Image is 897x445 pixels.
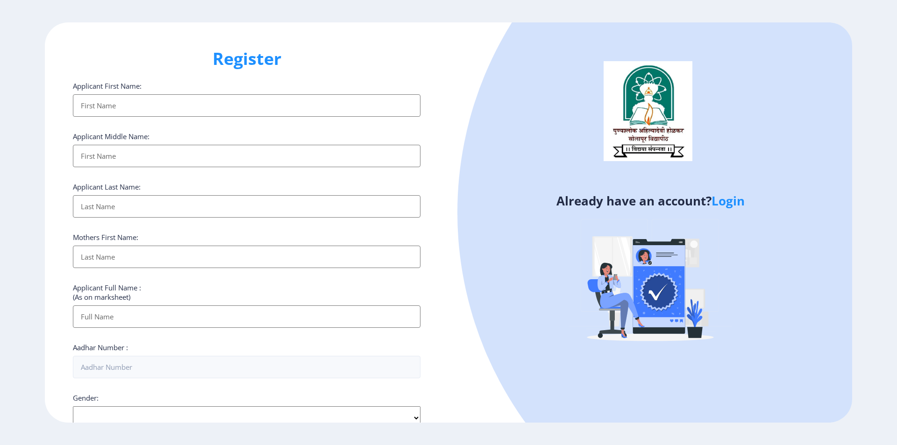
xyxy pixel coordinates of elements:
input: Last Name [73,195,420,218]
label: Gender: [73,393,99,403]
label: Applicant Middle Name: [73,132,149,141]
img: logo [604,61,692,161]
label: Applicant Last Name: [73,182,141,191]
input: First Name [73,94,420,117]
input: Full Name [73,305,420,328]
h4: Already have an account? [456,193,845,208]
label: Mothers First Name: [73,233,138,242]
label: Aadhar Number : [73,343,128,352]
h1: Register [73,48,420,70]
label: Applicant First Name: [73,81,142,91]
input: Last Name [73,246,420,268]
a: Login [712,192,745,209]
input: Aadhar Number [73,356,420,378]
label: Applicant Full Name : (As on marksheet) [73,283,141,302]
img: Verified-rafiki.svg [569,201,732,365]
input: First Name [73,145,420,167]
